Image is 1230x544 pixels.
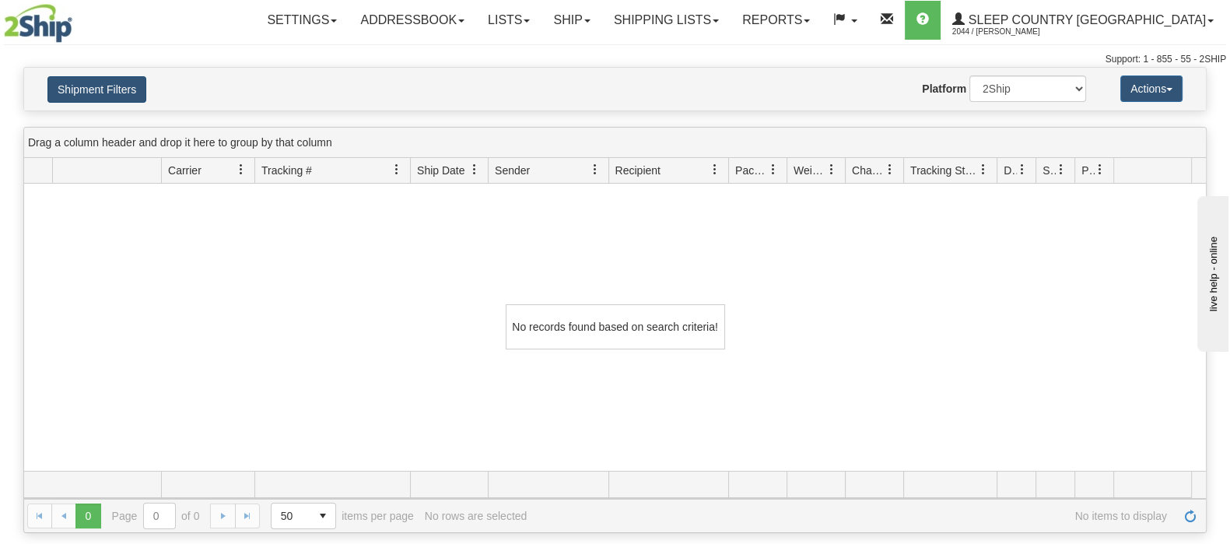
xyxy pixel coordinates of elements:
a: Shipping lists [602,1,731,40]
a: Weight filter column settings [818,156,845,183]
a: Recipient filter column settings [702,156,728,183]
a: Pickup Status filter column settings [1087,156,1113,183]
a: Addressbook [349,1,476,40]
a: Tracking Status filter column settings [970,156,997,183]
button: Actions [1120,75,1183,102]
a: Tracking # filter column settings [384,156,410,183]
a: Packages filter column settings [760,156,787,183]
span: Sender [495,163,530,178]
a: Lists [476,1,541,40]
a: Refresh [1178,504,1203,528]
span: Delivery Status [1004,163,1017,178]
button: Shipment Filters [47,76,146,103]
a: Sender filter column settings [582,156,608,183]
div: Support: 1 - 855 - 55 - 2SHIP [4,53,1226,66]
span: Ship Date [417,163,464,178]
span: Page of 0 [112,503,200,529]
div: live help - online [12,13,144,25]
span: Tracking # [261,163,312,178]
a: Sleep Country [GEOGRAPHIC_DATA] 2044 / [PERSON_NAME] [941,1,1225,40]
a: Charge filter column settings [877,156,903,183]
iframe: chat widget [1194,192,1228,351]
span: Tracking Status [910,163,978,178]
a: Delivery Status filter column settings [1009,156,1036,183]
span: Recipient [615,163,661,178]
span: items per page [271,503,414,529]
span: Sleep Country [GEOGRAPHIC_DATA] [965,13,1206,26]
span: Page sizes drop down [271,503,336,529]
a: Reports [731,1,822,40]
span: select [310,504,335,528]
a: Carrier filter column settings [228,156,254,183]
span: 2044 / [PERSON_NAME] [952,24,1069,40]
span: Page 0 [75,504,100,528]
span: No items to display [538,510,1167,522]
label: Platform [922,81,966,97]
span: Packages [735,163,768,178]
div: No records found based on search criteria! [506,304,725,349]
span: Pickup Status [1081,163,1095,178]
span: Carrier [168,163,201,178]
span: Shipment Issues [1043,163,1056,178]
a: Shipment Issues filter column settings [1048,156,1074,183]
a: Ship Date filter column settings [461,156,488,183]
div: grid grouping header [24,128,1206,158]
a: Settings [255,1,349,40]
span: 50 [281,508,301,524]
a: Ship [541,1,601,40]
img: logo2044.jpg [4,4,72,43]
span: Charge [852,163,885,178]
div: No rows are selected [425,510,527,522]
span: Weight [794,163,826,178]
